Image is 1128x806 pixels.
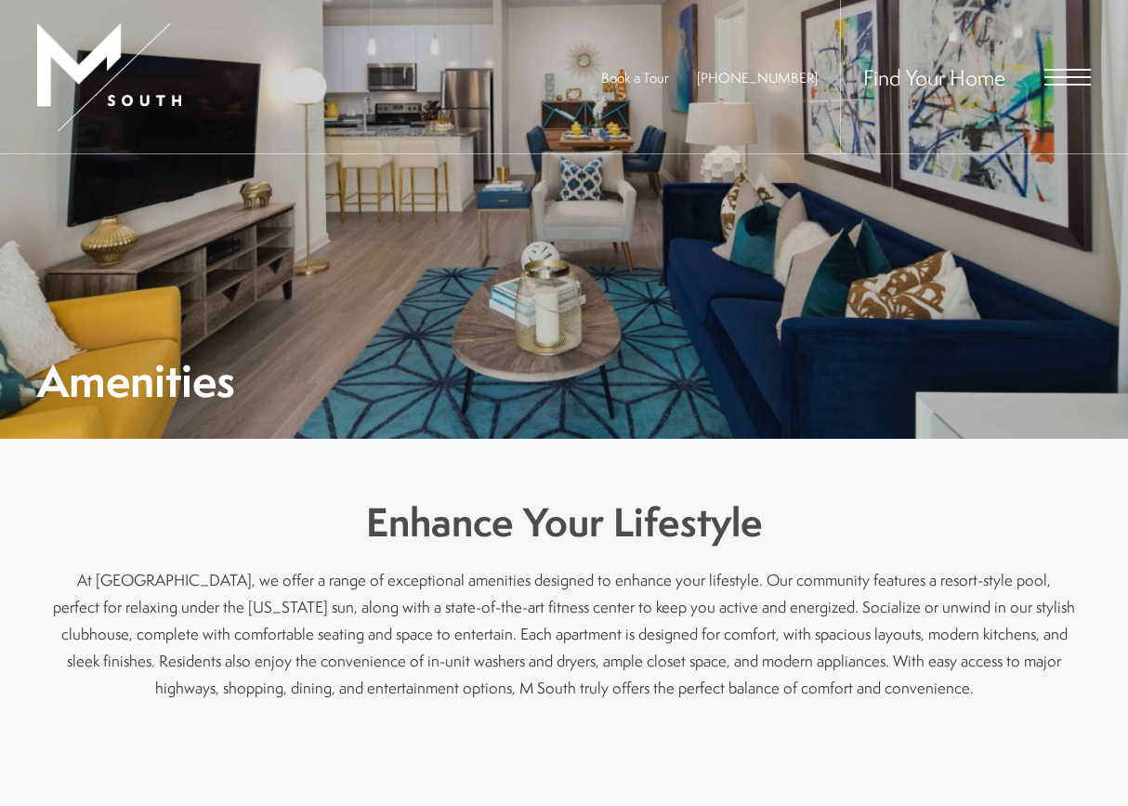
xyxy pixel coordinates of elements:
[697,68,818,87] a: Call Us at 813-570-8014
[601,68,669,87] a: Book a Tour
[697,68,818,87] span: [PHONE_NUMBER]
[53,495,1075,550] h3: Enhance Your Lifestyle
[1044,69,1091,86] button: Open Menu
[37,23,181,131] img: MSouth
[863,62,1005,92] a: Find Your Home
[37,360,235,402] h1: Amenities
[53,566,1075,701] p: At [GEOGRAPHIC_DATA], we offer a range of exceptional amenities designed to enhance your lifestyl...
